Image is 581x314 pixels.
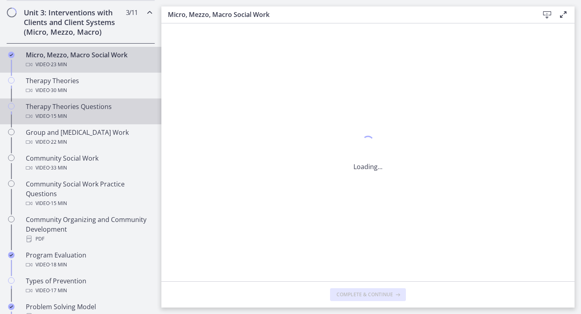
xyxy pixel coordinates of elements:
span: · 15 min [50,111,67,121]
div: Video [26,163,152,173]
i: Completed [8,52,15,58]
div: Video [26,199,152,208]
h2: Unit 3: Interventions with Clients and Client Systems (Micro, Mezzo, Macro) [24,8,122,37]
div: Community Organizing and Community Development [26,215,152,244]
div: Therapy Theories [26,76,152,95]
div: Video [26,286,152,295]
span: · 33 min [50,163,67,173]
span: · 22 min [50,137,67,147]
div: Video [26,137,152,147]
div: Video [26,111,152,121]
h3: Micro, Mezzo, Macro Social Work [168,10,526,19]
div: Video [26,60,152,69]
span: · 17 min [50,286,67,295]
div: PDF [26,234,152,244]
span: · 15 min [50,199,67,208]
div: Community Social Work [26,153,152,173]
span: Complete & continue [336,291,393,298]
i: Completed [8,252,15,258]
div: Types of Prevention [26,276,152,295]
div: Micro, Mezzo, Macro Social Work [26,50,152,69]
button: Complete & continue [330,288,406,301]
div: Therapy Theories Questions [26,102,152,121]
div: Group and [MEDICAL_DATA] Work [26,128,152,147]
i: Completed [8,304,15,310]
div: Program Evaluation [26,250,152,270]
span: 3 / 11 [126,8,138,17]
div: 1 [353,134,382,152]
div: Community Social Work Practice Questions [26,179,152,208]
div: Video [26,260,152,270]
div: Video [26,86,152,95]
span: · 30 min [50,86,67,95]
span: · 18 min [50,260,67,270]
span: · 23 min [50,60,67,69]
p: Loading... [353,162,382,172]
